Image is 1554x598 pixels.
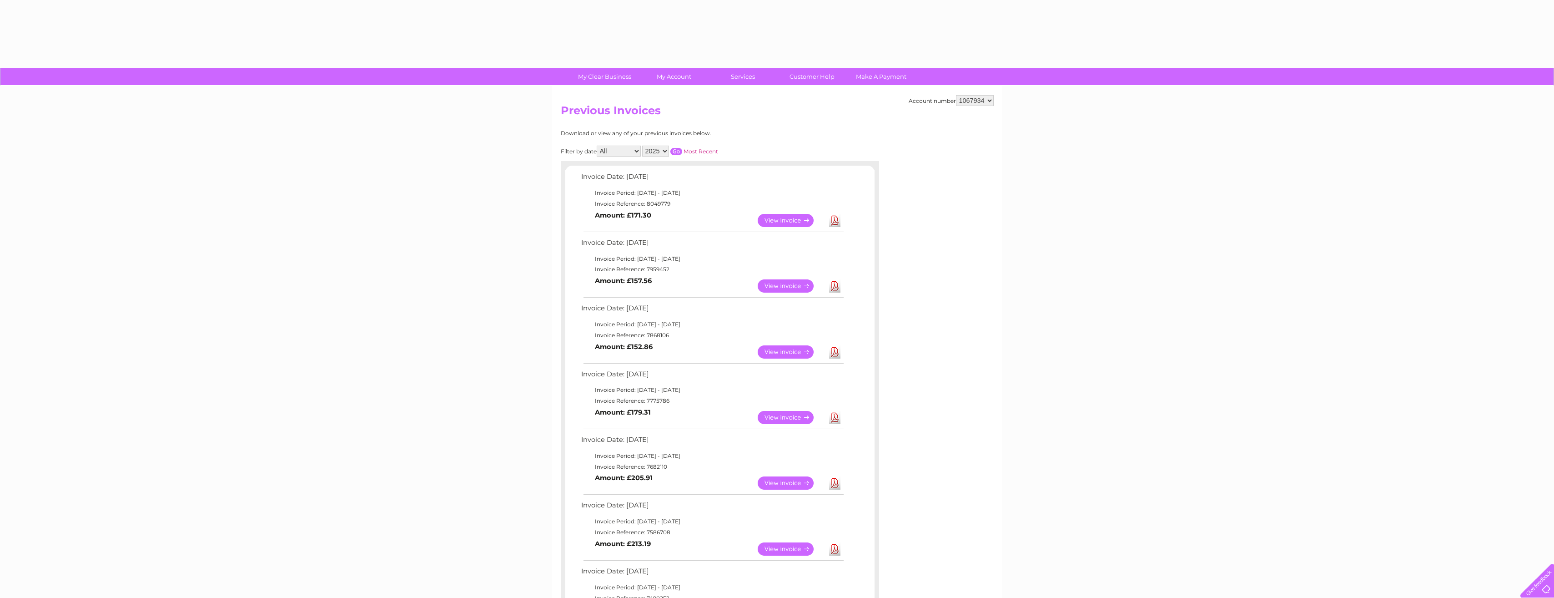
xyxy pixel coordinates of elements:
[579,451,845,461] td: Invoice Period: [DATE] - [DATE]
[579,264,845,275] td: Invoice Reference: 7959452
[579,516,845,527] td: Invoice Period: [DATE] - [DATE]
[579,461,845,472] td: Invoice Reference: 7682110
[561,130,800,137] div: Download or view any of your previous invoices below.
[561,104,994,122] h2: Previous Invoices
[579,302,845,319] td: Invoice Date: [DATE]
[579,499,845,516] td: Invoice Date: [DATE]
[829,476,840,490] a: Download
[579,385,845,395] td: Invoice Period: [DATE] - [DATE]
[774,68,850,85] a: Customer Help
[758,345,825,359] a: View
[595,343,653,351] b: Amount: £152.86
[579,237,845,253] td: Invoice Date: [DATE]
[561,146,800,157] div: Filter by date
[579,368,845,385] td: Invoice Date: [DATE]
[595,474,653,482] b: Amount: £205.91
[579,171,845,188] td: Invoice Date: [DATE]
[579,395,845,406] td: Invoice Reference: 7775786
[758,411,825,424] a: View
[579,319,845,330] td: Invoice Period: [DATE] - [DATE]
[595,408,651,416] b: Amount: £179.31
[579,188,845,198] td: Invoice Period: [DATE] - [DATE]
[758,476,825,490] a: View
[579,527,845,538] td: Invoice Reference: 7586708
[579,565,845,582] td: Invoice Date: [DATE]
[758,214,825,227] a: View
[684,148,718,155] a: Most Recent
[579,330,845,341] td: Invoice Reference: 7868106
[567,68,642,85] a: My Clear Business
[579,582,845,593] td: Invoice Period: [DATE] - [DATE]
[844,68,919,85] a: Make A Payment
[909,95,994,106] div: Account number
[595,211,651,219] b: Amount: £171.30
[829,345,840,359] a: Download
[579,253,845,264] td: Invoice Period: [DATE] - [DATE]
[829,214,840,227] a: Download
[595,277,652,285] b: Amount: £157.56
[758,279,825,293] a: View
[705,68,780,85] a: Services
[829,279,840,293] a: Download
[829,411,840,424] a: Download
[595,540,651,548] b: Amount: £213.19
[579,198,845,209] td: Invoice Reference: 8049779
[829,542,840,556] a: Download
[636,68,711,85] a: My Account
[579,434,845,451] td: Invoice Date: [DATE]
[758,542,825,556] a: View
